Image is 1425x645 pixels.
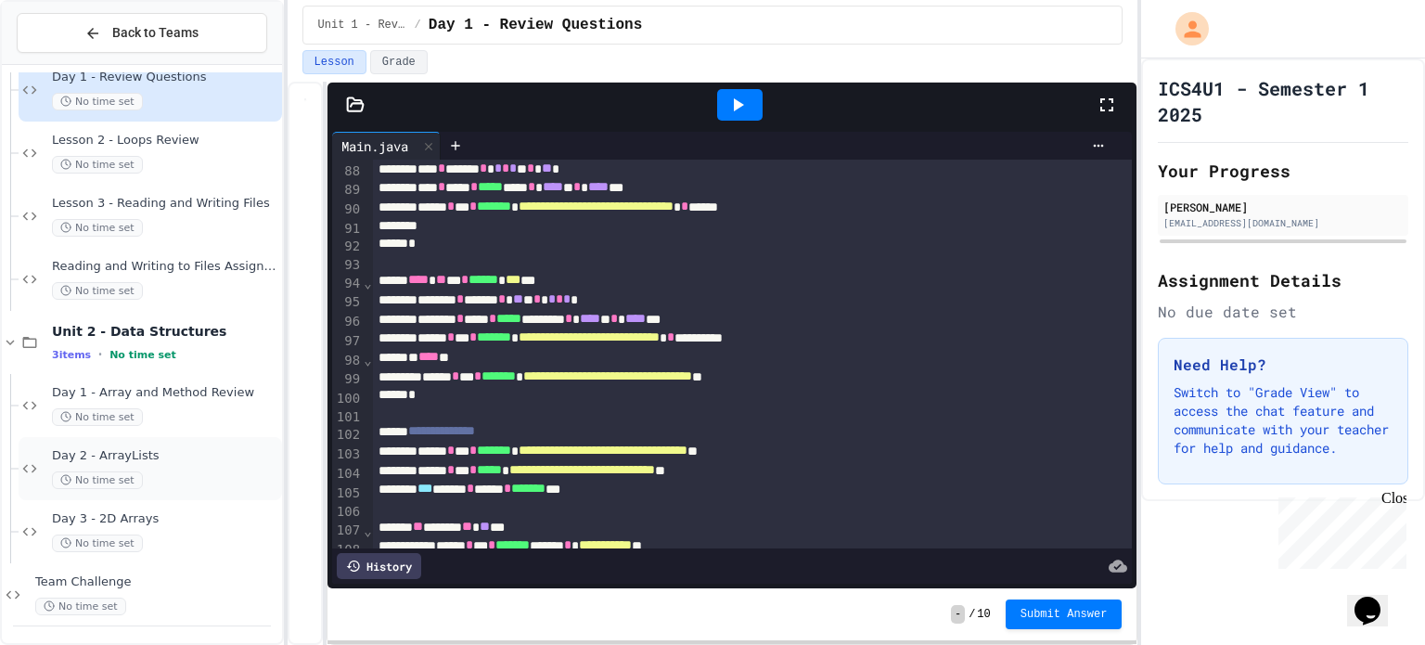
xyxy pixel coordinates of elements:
[109,349,176,361] span: No time set
[1163,216,1403,230] div: [EMAIL_ADDRESS][DOMAIN_NAME]
[52,385,278,401] span: Day 1 - Array and Method Review
[52,471,143,489] span: No time set
[1158,301,1408,323] div: No due date set
[52,408,143,426] span: No time set
[332,293,363,313] div: 95
[332,522,363,541] div: 107
[1174,354,1393,376] h3: Need Help?
[1271,490,1406,569] iframe: chat widget
[332,136,417,156] div: Main.java
[415,18,421,32] span: /
[1163,199,1403,215] div: [PERSON_NAME]
[35,574,278,590] span: Team Challenge
[332,370,363,390] div: 99
[332,181,363,200] div: 89
[35,598,126,615] span: No time set
[332,238,363,256] div: 92
[52,196,278,212] span: Lesson 3 - Reading and Writing Files
[1158,158,1408,184] h2: Your Progress
[1174,383,1393,458] p: Switch to "Grade View" to access the chat feature and communicate with your teacher for help and ...
[1158,75,1408,127] h1: ICS4U1 - Semester 1 2025
[98,347,102,362] span: •
[52,93,143,110] span: No time set
[332,541,363,561] div: 108
[52,535,143,552] span: No time set
[52,323,278,340] span: Unit 2 - Data Structures
[318,18,407,32] span: Unit 1 - Review & Reading and Writing Files
[1006,600,1123,629] button: Submit Answer
[52,282,143,300] span: No time set
[332,352,363,371] div: 98
[332,465,363,484] div: 104
[332,313,363,332] div: 96
[52,133,278,148] span: Lesson 2 - Loops Review
[332,275,363,294] div: 94
[332,503,363,522] div: 106
[429,14,642,36] span: Day 1 - Review Questions
[1347,571,1406,626] iframe: chat widget
[332,445,363,465] div: 103
[1021,607,1108,622] span: Submit Answer
[52,259,278,275] span: Reading and Writing to Files Assignment
[52,349,91,361] span: 3 items
[332,256,363,275] div: 93
[52,448,278,464] span: Day 2 - ArrayLists
[363,353,372,368] span: Fold line
[969,607,975,622] span: /
[52,219,143,237] span: No time set
[112,23,199,43] span: Back to Teams
[363,523,372,538] span: Fold line
[1158,267,1408,293] h2: Assignment Details
[370,50,428,74] button: Grade
[363,276,372,290] span: Fold line
[17,13,267,53] button: Back to Teams
[332,390,363,408] div: 100
[332,484,363,504] div: 105
[7,7,128,118] div: Chat with us now!Close
[977,607,990,622] span: 10
[52,70,278,85] span: Day 1 - Review Questions
[332,332,363,352] div: 97
[302,50,366,74] button: Lesson
[332,220,363,239] div: 91
[951,605,965,624] span: -
[1156,7,1213,50] div: My Account
[337,553,421,579] div: History
[332,426,363,445] div: 102
[332,408,363,427] div: 101
[332,132,441,160] div: Main.java
[332,162,363,182] div: 88
[52,156,143,174] span: No time set
[52,511,278,527] span: Day 3 - 2D Arrays
[332,200,363,220] div: 90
